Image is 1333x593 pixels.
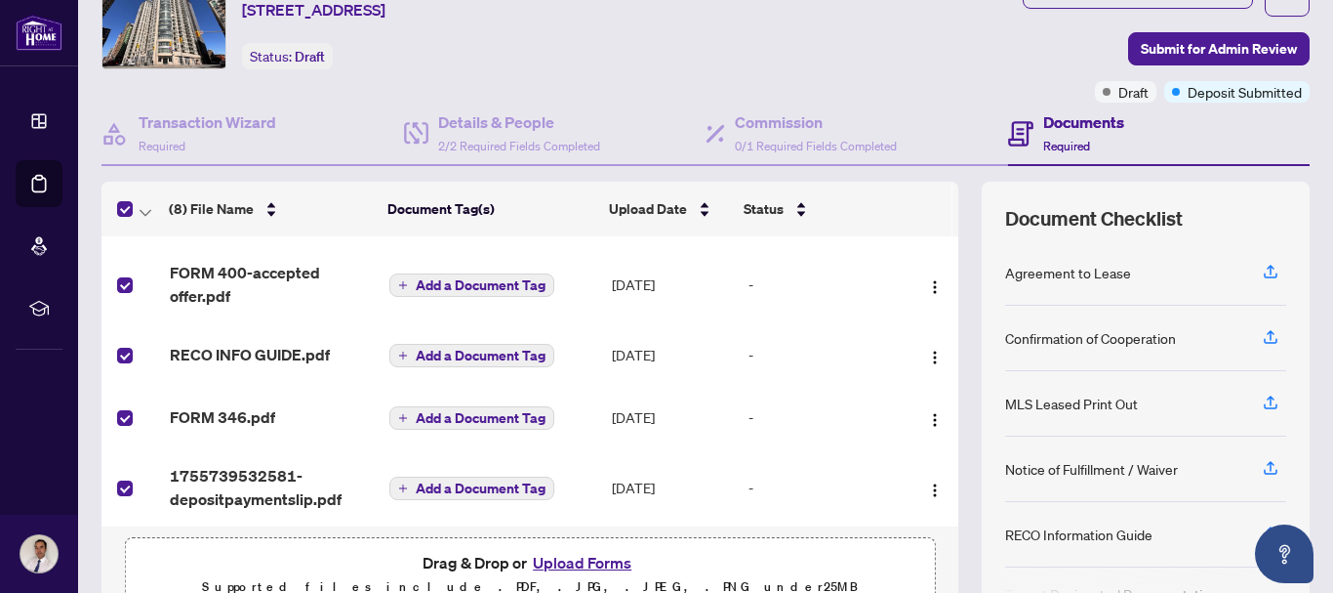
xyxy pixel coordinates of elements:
span: (8) File Name [169,198,254,220]
h4: Commission [735,110,897,134]
span: plus [398,484,408,493]
span: RECO INFO GUIDE.pdf [170,343,330,366]
th: Status [736,182,905,236]
span: Submit for Admin Review [1141,33,1297,64]
button: Open asap [1255,525,1313,583]
span: Add a Document Tag [416,482,545,495]
span: FORM 400-accepted offer.pdf [170,261,375,308]
h4: Transaction Wizard [139,110,276,134]
th: (8) File Name [161,182,380,236]
div: - [748,344,903,365]
img: Logo [927,483,943,498]
span: Draft [1118,81,1149,103]
button: Add a Document Tag [389,405,554,431]
td: [DATE] [604,448,741,527]
span: Drag & Drop or [423,550,637,575]
h4: Details & People [438,110,600,134]
span: 1755739532581-depositpaymentslip.pdf [170,464,375,511]
button: Logo [919,472,950,503]
span: plus [398,413,408,423]
button: Logo [919,269,950,300]
button: Add a Document Tag [389,343,554,368]
img: Logo [927,412,943,428]
div: RECO Information Guide [1005,524,1152,545]
span: Upload Date [609,198,687,220]
img: logo [16,15,62,51]
td: [DATE] [604,323,741,386]
span: 0/1 Required Fields Completed [735,139,897,153]
span: Required [139,139,185,153]
div: - [748,477,903,498]
span: Add a Document Tag [416,349,545,362]
button: Submit for Admin Review [1128,32,1310,65]
img: Profile Icon [20,535,58,572]
img: Logo [927,350,943,365]
span: Required [1043,139,1090,153]
button: Logo [919,402,950,433]
button: Add a Document Tag [389,477,554,500]
td: [DATE] [604,245,741,323]
button: Add a Document Tag [389,344,554,367]
button: Add a Document Tag [389,406,554,430]
div: Status: [242,43,333,69]
th: Document Tag(s) [380,182,600,236]
div: Confirmation of Cooperation [1005,327,1176,349]
button: Add a Document Tag [389,476,554,501]
button: Add a Document Tag [389,274,554,297]
span: plus [398,351,408,360]
th: Upload Date [601,182,737,236]
div: - [748,406,903,428]
div: MLS Leased Print Out [1005,393,1138,414]
span: Add a Document Tag [416,411,545,425]
div: - [748,274,903,295]
button: Upload Forms [527,550,637,575]
div: Notice of Fulfillment / Waiver [1005,458,1178,480]
span: Deposit Submitted [1188,81,1302,103]
span: plus [398,280,408,290]
span: Document Checklist [1005,205,1183,233]
button: Add a Document Tag [389,273,554,298]
span: Status [744,198,784,220]
td: [DATE] [604,386,741,448]
span: 2/2 Required Fields Completed [438,139,600,153]
button: Logo [919,339,950,370]
span: Add a Document Tag [416,278,545,292]
div: Agreement to Lease [1005,262,1131,283]
h4: Documents [1043,110,1124,134]
img: Logo [927,279,943,295]
span: Draft [295,48,325,65]
span: FORM 346.pdf [170,405,275,429]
